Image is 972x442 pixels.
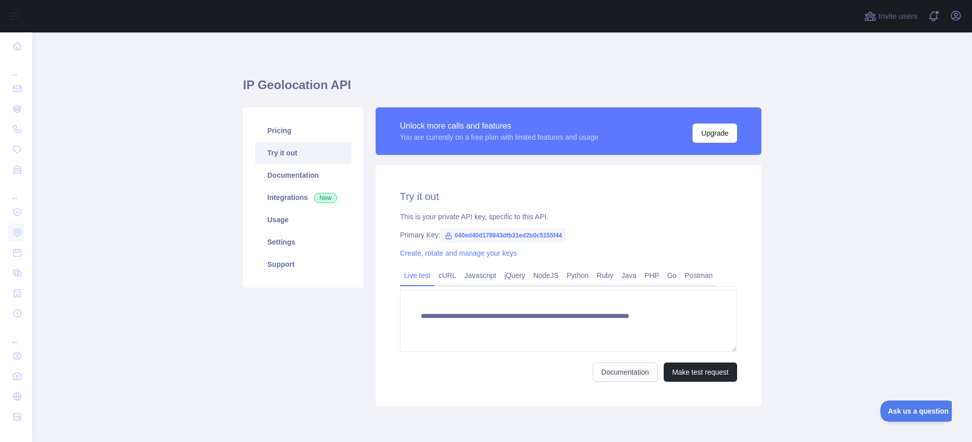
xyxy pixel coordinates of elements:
a: NodeJS [529,267,562,284]
a: Try it out [255,142,351,164]
a: Settings [255,231,351,253]
div: Unlock more calls and features [400,120,598,132]
iframe: Toggle Customer Support [880,400,952,422]
a: Pricing [255,119,351,142]
span: New [314,193,337,203]
div: This is your private API key, specific to this API. [400,212,737,222]
a: Go [663,267,681,284]
a: cURL [434,267,460,284]
span: Invite users [878,11,917,22]
a: jQuery [500,267,529,284]
div: ... [8,181,24,201]
a: Integrations New [255,186,351,209]
a: Support [255,253,351,275]
a: Documentation [255,164,351,186]
div: ... [8,57,24,77]
h2: Try it out [400,189,737,204]
a: Python [562,267,593,284]
div: Primary Key: [400,230,737,240]
button: Upgrade [693,124,737,143]
a: Java [618,267,641,284]
div: ... [8,325,24,345]
a: Live test [400,267,434,284]
button: Make test request [664,363,737,382]
span: 040ed40d178943dfb31ed2b0c5155f44 [440,228,566,243]
a: PHP [640,267,663,284]
a: Postman [681,267,717,284]
a: Create, rotate and manage your keys [400,249,517,257]
a: Documentation [593,363,658,382]
a: Javascript [460,267,500,284]
a: Usage [255,209,351,231]
div: You are currently on a free plan with limited features and usage [400,132,598,142]
h1: IP Geolocation API [243,77,761,101]
a: Ruby [593,267,618,284]
button: Invite users [862,8,919,24]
